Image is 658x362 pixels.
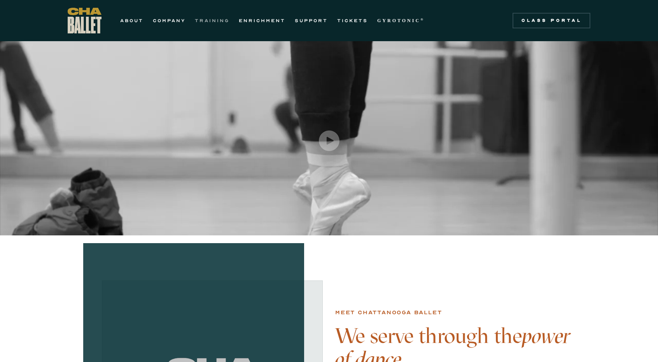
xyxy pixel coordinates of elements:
[239,16,285,25] a: ENRICHMENT
[153,16,185,25] a: COMPANY
[420,17,425,21] sup: ®
[513,13,590,28] a: Class Portal
[377,16,425,25] a: GYROTONIC®
[295,16,328,25] a: SUPPORT
[195,16,229,25] a: TRAINING
[335,308,442,317] div: Meet chattanooga ballet
[377,18,420,23] strong: GYROTONIC
[337,16,368,25] a: TICKETS
[68,8,101,33] a: home
[120,16,143,25] a: ABOUT
[517,17,586,24] div: Class Portal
